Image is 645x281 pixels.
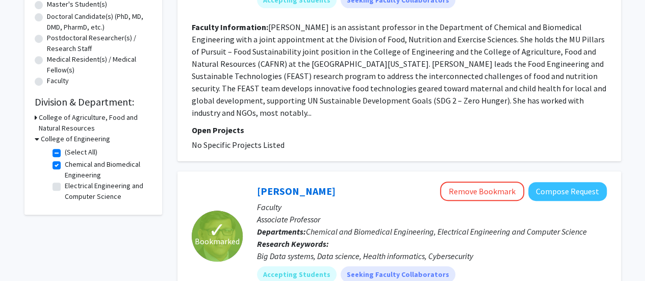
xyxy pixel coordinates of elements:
span: Chemical and Biomedical Engineering, Electrical Engineering and Computer Science [306,226,587,237]
label: (Select All) [65,147,97,158]
span: ✓ [209,225,226,235]
p: Associate Professor [257,213,607,225]
h2: Division & Department: [35,96,152,108]
b: Departments: [257,226,306,237]
p: Faculty [257,201,607,213]
div: Big Data systems, Data science, Health informatics, Cybersecurity [257,250,607,262]
b: Faculty Information: [192,22,268,32]
label: Postdoctoral Researcher(s) / Research Staff [47,33,152,54]
label: Chemical and Biomedical Engineering [65,159,149,181]
h3: College of Engineering [41,134,110,144]
button: Compose Request to Praveen Rao [528,182,607,201]
a: [PERSON_NAME] [257,185,336,197]
span: No Specific Projects Listed [192,140,285,150]
fg-read-more: [PERSON_NAME] is an assistant professor in the Department of Chemical and Biomedical Engineering ... [192,22,606,118]
label: Faculty [47,75,69,86]
h3: College of Agriculture, Food and Natural Resources [39,112,152,134]
label: Medical Resident(s) / Medical Fellow(s) [47,54,152,75]
b: Research Keywords: [257,239,329,249]
label: Electrical Engineering and Computer Science [65,181,149,202]
label: Doctoral Candidate(s) (PhD, MD, DMD, PharmD, etc.) [47,11,152,33]
span: Bookmarked [195,235,240,247]
iframe: Chat [8,235,43,273]
p: Open Projects [192,124,607,136]
button: Remove Bookmark [440,182,524,201]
